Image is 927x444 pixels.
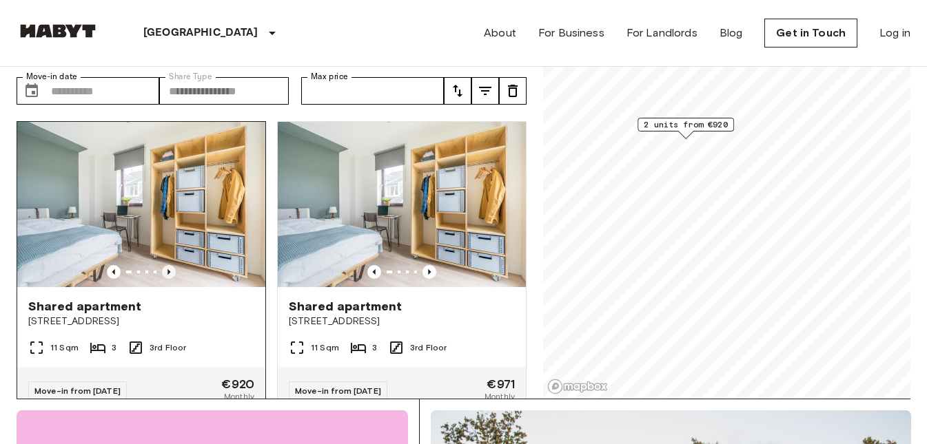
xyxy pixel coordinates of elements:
span: 11 Sqm [311,341,339,354]
span: Shared apartment [289,298,402,315]
button: Previous image [422,265,436,279]
a: Marketing picture of unit NL-13-11-017-02QPrevious imagePrevious imageShared apartment[STREET_ADD... [277,121,527,414]
span: Move-in from [DATE] [34,385,121,396]
a: Mapbox logo [547,379,608,394]
span: 3 [112,341,116,354]
span: [STREET_ADDRESS] [289,315,515,328]
span: 3rd Floor [150,341,186,354]
span: 3 [372,341,377,354]
a: For Landlords [627,25,697,41]
a: About [484,25,516,41]
span: Monthly [485,390,515,403]
label: Max price [311,71,348,83]
span: [STREET_ADDRESS] [28,315,254,328]
button: tune [471,77,499,105]
a: Marketing picture of unit NL-13-11-017-01QPrevious imagePrevious imageShared apartment[STREET_ADD... [17,121,266,414]
img: Habyt [17,24,99,38]
a: Blog [720,25,743,41]
img: Marketing picture of unit NL-13-11-017-02Q [278,122,526,287]
span: 11 Sqm [50,341,79,354]
button: Choose date [18,77,45,105]
label: Move-in date [26,71,77,83]
label: Share Type [169,71,212,83]
p: [GEOGRAPHIC_DATA] [143,25,258,41]
span: 2 units from €920 [644,118,728,131]
span: Move-in from [DATE] [295,385,381,396]
button: Previous image [367,265,381,279]
span: 3rd Floor [410,341,447,354]
button: tune [499,77,527,105]
span: Shared apartment [28,298,141,315]
span: €920 [221,378,254,390]
a: Get in Touch [764,19,857,47]
button: tune [444,77,471,105]
span: €971 [487,378,515,390]
canvas: Map [543,21,910,399]
a: Log in [879,25,910,41]
button: Previous image [107,265,121,279]
button: Previous image [162,265,176,279]
img: Marketing picture of unit NL-13-11-017-01Q [17,122,265,287]
a: For Business [538,25,604,41]
span: Monthly [224,390,254,403]
div: Map marker [638,118,734,139]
